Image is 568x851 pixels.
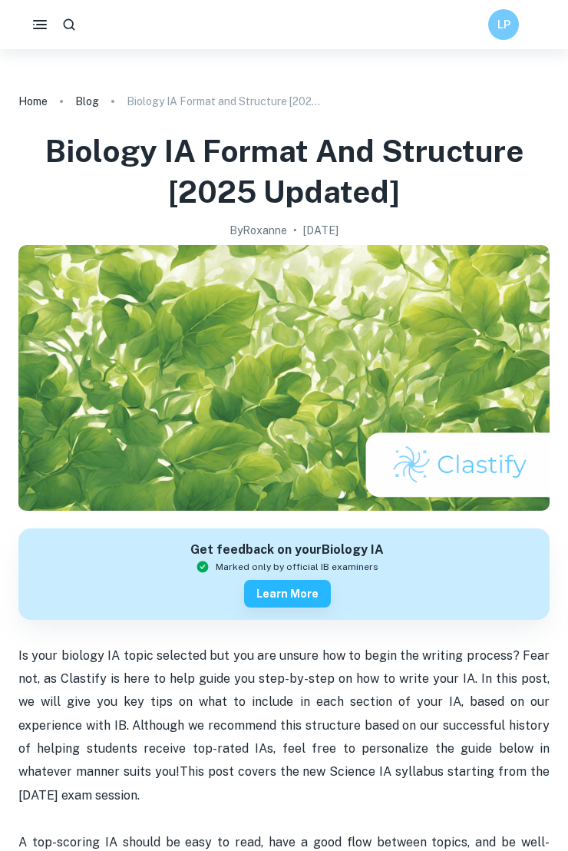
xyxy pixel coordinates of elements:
span: Marked only by official IB examiners [216,560,378,574]
button: LP [488,9,519,40]
button: Learn more [244,580,331,608]
h6: Get feedback on your Biology IA [190,541,384,560]
h2: [DATE] [303,222,338,239]
p: Is your biology IA topic selected but you are unsure how to begin the writing process? Fear not, ... [18,644,550,808]
img: Biology IA Format and Structure [2025 updated] cover image [18,245,550,511]
a: Get feedback on yourBiology IAMarked only by official IB examinersLearn more [18,528,550,620]
h2: By Roxanne [230,222,287,239]
h1: Biology IA Format and Structure [2025 updated] [18,131,550,213]
a: Home [18,91,48,112]
h6: LP [495,16,513,33]
span: This post covers the new Science IA syllabus starting from the [DATE] exam session. [18,764,553,802]
p: • [293,222,297,239]
a: Blog [75,91,99,112]
p: Biology IA Format and Structure [2025 updated] [127,93,326,110]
